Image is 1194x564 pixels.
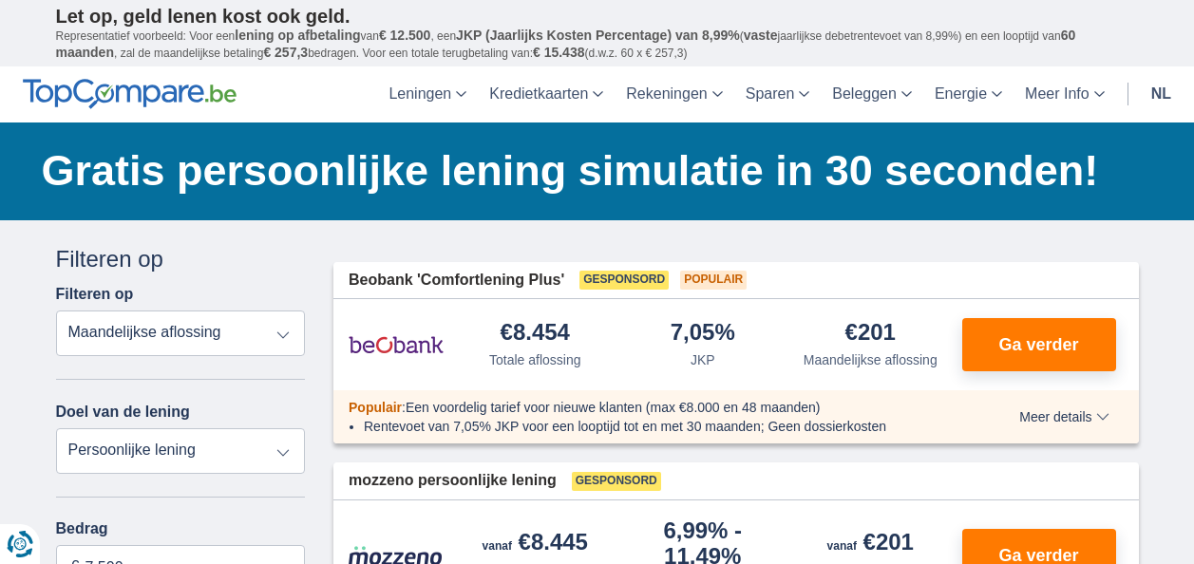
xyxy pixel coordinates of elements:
[998,336,1078,353] span: Ga verder
[615,66,733,122] a: Rekeningen
[56,5,1139,28] p: Let op, geld lenen kost ook geld.
[998,547,1078,564] span: Ga verder
[845,321,896,347] div: €201
[349,270,564,291] span: Beobank 'Comfortlening Plus'
[379,28,431,43] span: € 12.500
[489,350,581,369] div: Totale aflossing
[680,271,747,290] span: Populair
[56,404,190,421] label: Doel van de lening
[572,472,661,491] span: Gesponsord
[483,531,588,557] div: €8.445
[406,400,821,415] span: Een voordelig tarief voor nieuwe klanten (max €8.000 en 48 maanden)
[42,141,1139,200] h1: Gratis persoonlijke lening simulatie in 30 seconden!
[56,28,1076,60] span: 60 maanden
[56,286,134,303] label: Filteren op
[456,28,740,43] span: JKP (Jaarlijks Kosten Percentage) van 8,99%
[56,28,1139,62] p: Representatief voorbeeld: Voor een van , een ( jaarlijkse debetrentevoet van 8,99%) en een loopti...
[962,318,1116,371] button: Ga verder
[734,66,822,122] a: Sparen
[1014,66,1116,122] a: Meer Info
[349,470,557,492] span: mozzeno persoonlijke lening
[333,398,965,417] div: :
[478,66,615,122] a: Kredietkaarten
[821,66,923,122] a: Beleggen
[263,45,308,60] span: € 257,3
[923,66,1014,122] a: Energie
[1019,410,1109,423] span: Meer details
[501,321,570,347] div: €8.454
[744,28,778,43] span: vaste
[579,271,669,290] span: Gesponsord
[671,321,735,347] div: 7,05%
[691,350,715,369] div: JKP
[827,531,914,557] div: €201
[533,45,585,60] span: € 15.438
[349,400,402,415] span: Populair
[235,28,360,43] span: lening op afbetaling
[364,417,950,436] li: Rentevoet van 7,05% JKP voor een looptijd tot en met 30 maanden; Geen dossierkosten
[1140,66,1183,122] a: nl
[23,79,237,109] img: TopCompare
[804,350,938,369] div: Maandelijkse aflossing
[349,321,444,368] img: product.pl.alt Beobank
[377,66,478,122] a: Leningen
[56,243,306,275] div: Filteren op
[56,520,306,537] label: Bedrag
[1005,409,1123,424] button: Meer details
